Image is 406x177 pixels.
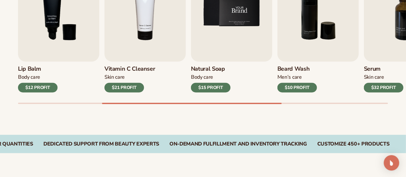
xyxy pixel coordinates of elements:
[43,141,159,147] div: Dedicated Support From Beauty Experts
[104,66,155,73] h3: Vitamin C Cleanser
[18,83,58,93] div: $12 PROFIT
[169,141,307,147] div: On-Demand Fulfillment and Inventory Tracking
[317,141,390,147] div: CUSTOMIZE 450+ PRODUCTS
[364,66,403,73] h3: Serum
[18,66,58,73] h3: Lip Balm
[104,83,144,93] div: $21 PROFIT
[364,83,403,93] div: $32 PROFIT
[104,74,155,81] div: Skin Care
[191,66,230,73] h3: Natural Soap
[18,74,58,81] div: Body Care
[277,66,317,73] h3: Beard Wash
[277,74,317,81] div: Men’s Care
[191,74,230,81] div: Body Care
[277,83,317,93] div: $10 PROFIT
[384,155,399,171] div: Open Intercom Messenger
[191,83,230,93] div: $15 PROFIT
[364,74,403,81] div: Skin Care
